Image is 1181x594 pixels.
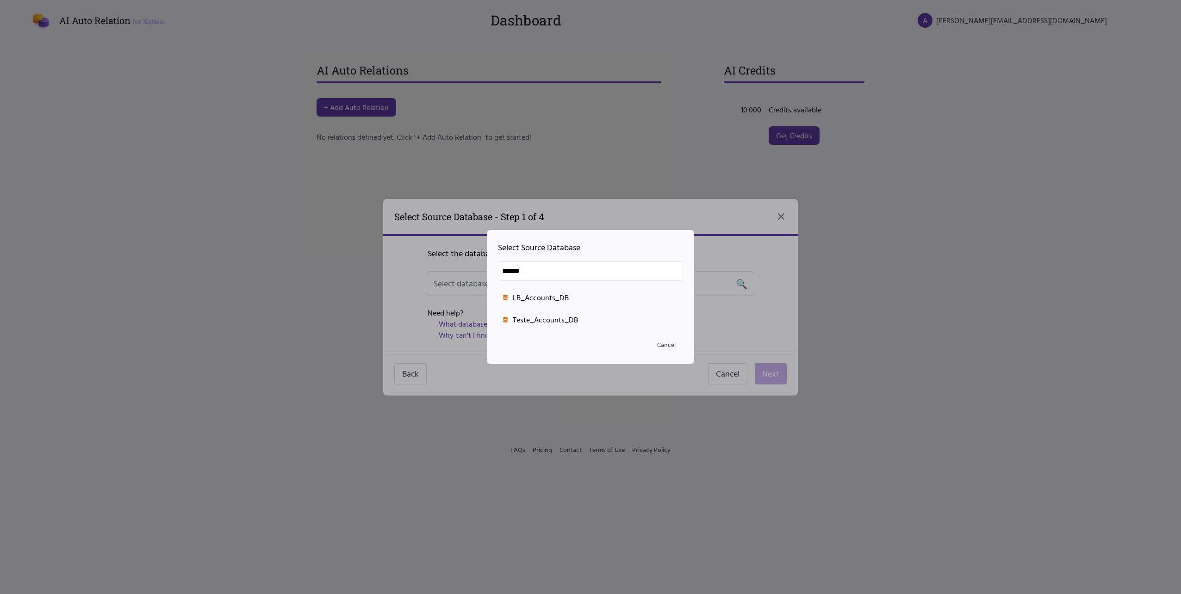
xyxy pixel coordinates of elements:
button: Cancel [650,336,683,353]
h2: Select Source Database [498,241,683,254]
img: Icon [502,294,509,301]
div: LB_Accounts_DB [502,292,679,303]
div: Teste_Accounts_DB [502,314,679,325]
img: Icon [502,316,509,323]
